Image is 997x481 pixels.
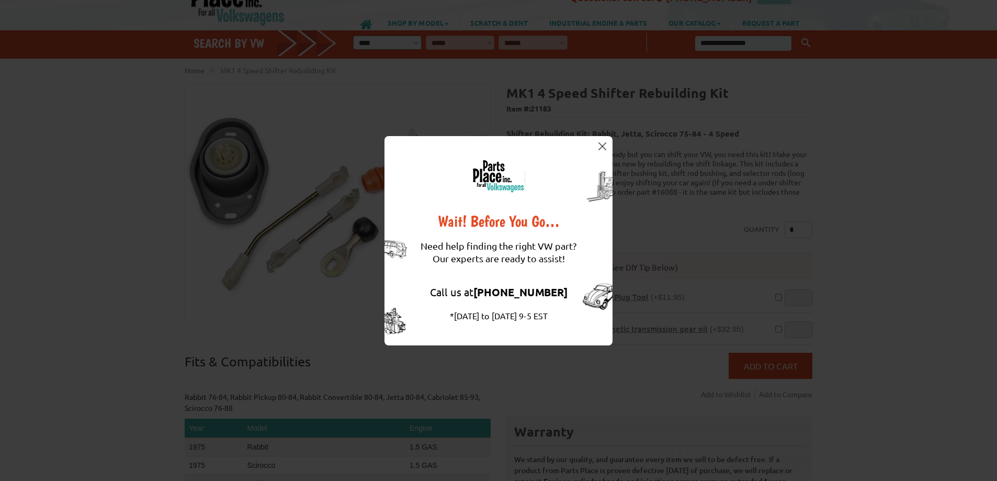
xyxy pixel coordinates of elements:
[473,285,568,299] strong: [PHONE_NUMBER]
[598,142,606,150] img: close
[472,160,525,193] img: logo
[421,214,576,229] div: Wait! Before You Go…
[421,229,576,275] div: Need help finding the right VW part? Our experts are ready to assist!
[421,309,576,322] div: *[DATE] to [DATE] 9-5 EST
[430,285,568,298] a: Call us at[PHONE_NUMBER]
